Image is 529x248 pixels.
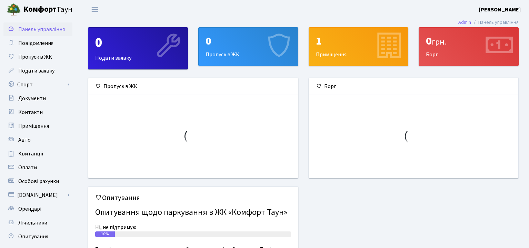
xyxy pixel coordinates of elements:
span: Таун [23,4,72,16]
span: Опитування [18,233,48,240]
a: Орендарі [3,202,72,216]
a: Повідомлення [3,36,72,50]
div: 0 [206,35,291,48]
a: 1Приміщення [309,27,409,66]
div: Приміщення [309,28,408,66]
div: 1 [316,35,401,48]
div: 10% [95,231,115,237]
img: logo.png [7,3,21,17]
span: грн. [432,36,447,48]
a: [DOMAIN_NAME] [3,188,72,202]
div: Борг [309,78,519,95]
h5: Опитування [95,194,291,202]
span: Авто [18,136,31,144]
a: Пропуск в ЖК [3,50,72,64]
span: Панель управління [18,26,65,33]
a: Панель управління [3,22,72,36]
a: [PERSON_NAME] [479,6,521,14]
div: Подати заявку [88,28,188,69]
span: Особові рахунки [18,178,59,185]
a: Admin [458,19,471,26]
b: Комфорт [23,4,57,15]
span: Подати заявку [18,67,54,75]
div: 0 [95,35,181,51]
span: Приміщення [18,122,49,130]
a: Контакти [3,105,72,119]
span: Квитанції [18,150,43,158]
a: Особові рахунки [3,174,72,188]
div: Пропуск в ЖК [88,78,298,95]
span: Повідомлення [18,39,53,47]
span: Документи [18,95,46,102]
li: Панель управління [471,19,519,26]
div: Ні, не підтримую [95,223,291,231]
a: 0Подати заявку [88,27,188,69]
span: Оплати [18,164,37,171]
div: Пропуск в ЖК [199,28,298,66]
a: Приміщення [3,119,72,133]
span: Орендарі [18,205,41,213]
nav: breadcrumb [448,15,529,30]
a: Лічильники [3,216,72,230]
a: Оплати [3,161,72,174]
a: Спорт [3,78,72,92]
div: 0 [426,35,511,48]
b: [PERSON_NAME] [479,6,521,13]
span: Лічильники [18,219,47,227]
span: Контакти [18,108,43,116]
button: Переключити навігацію [86,4,103,15]
a: Документи [3,92,72,105]
a: Подати заявку [3,64,72,78]
a: Квитанції [3,147,72,161]
div: Борг [419,28,518,66]
a: 0Пропуск в ЖК [198,27,298,66]
h4: Опитування щодо паркування в ЖК «Комфорт Таун» [95,205,291,220]
span: Пропуск в ЖК [18,53,52,61]
a: Опитування [3,230,72,244]
a: Авто [3,133,72,147]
